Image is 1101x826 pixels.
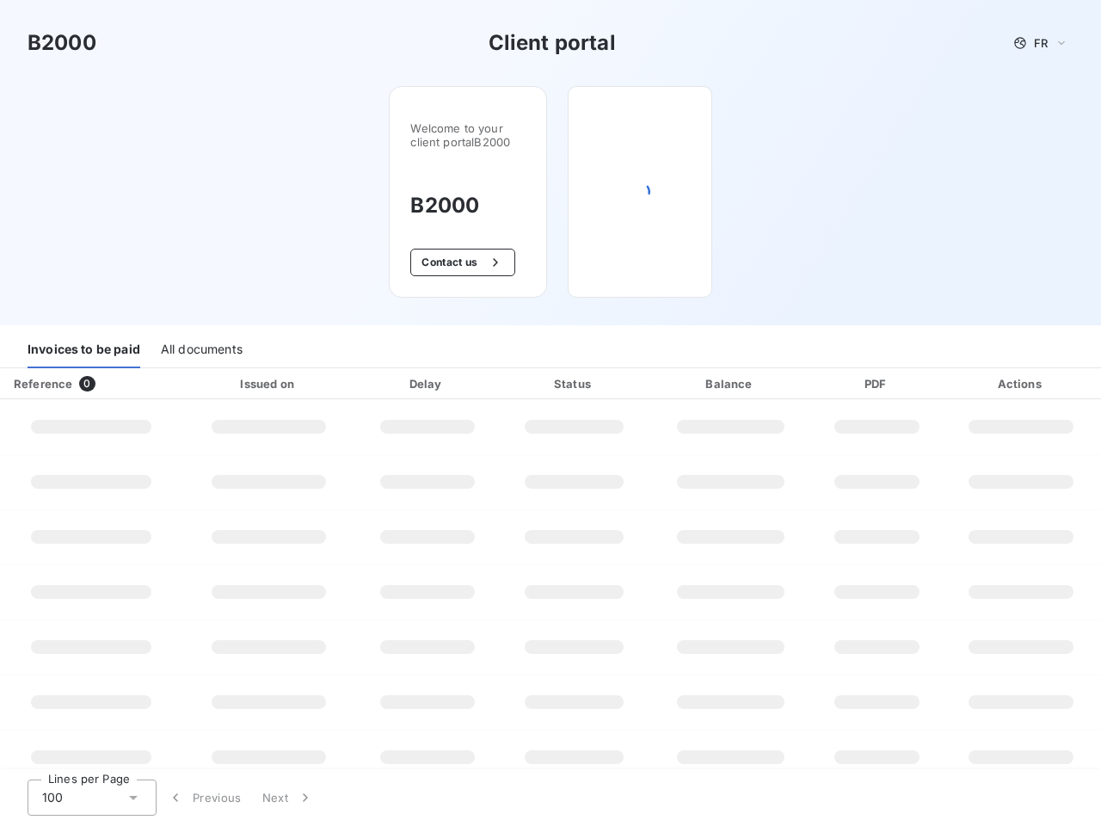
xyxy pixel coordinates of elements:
span: 100 [42,789,63,806]
div: Invoices to be paid [28,332,140,368]
div: PDF [815,375,938,392]
button: Contact us [410,249,514,276]
button: Previous [157,780,252,816]
div: Reference [14,377,72,391]
div: Delay [359,375,495,392]
div: Actions [944,375,1098,392]
div: All documents [161,332,243,368]
span: Welcome to your client portal B2000 [410,121,526,149]
h3: B2000 [28,28,96,59]
div: Issued on [186,375,352,392]
span: FR [1034,36,1048,50]
div: Balance [653,375,809,392]
h3: B2000 [410,190,526,221]
button: Next [252,780,324,816]
h3: Client portal [489,28,616,59]
div: Status [502,375,645,392]
span: 0 [79,376,95,391]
